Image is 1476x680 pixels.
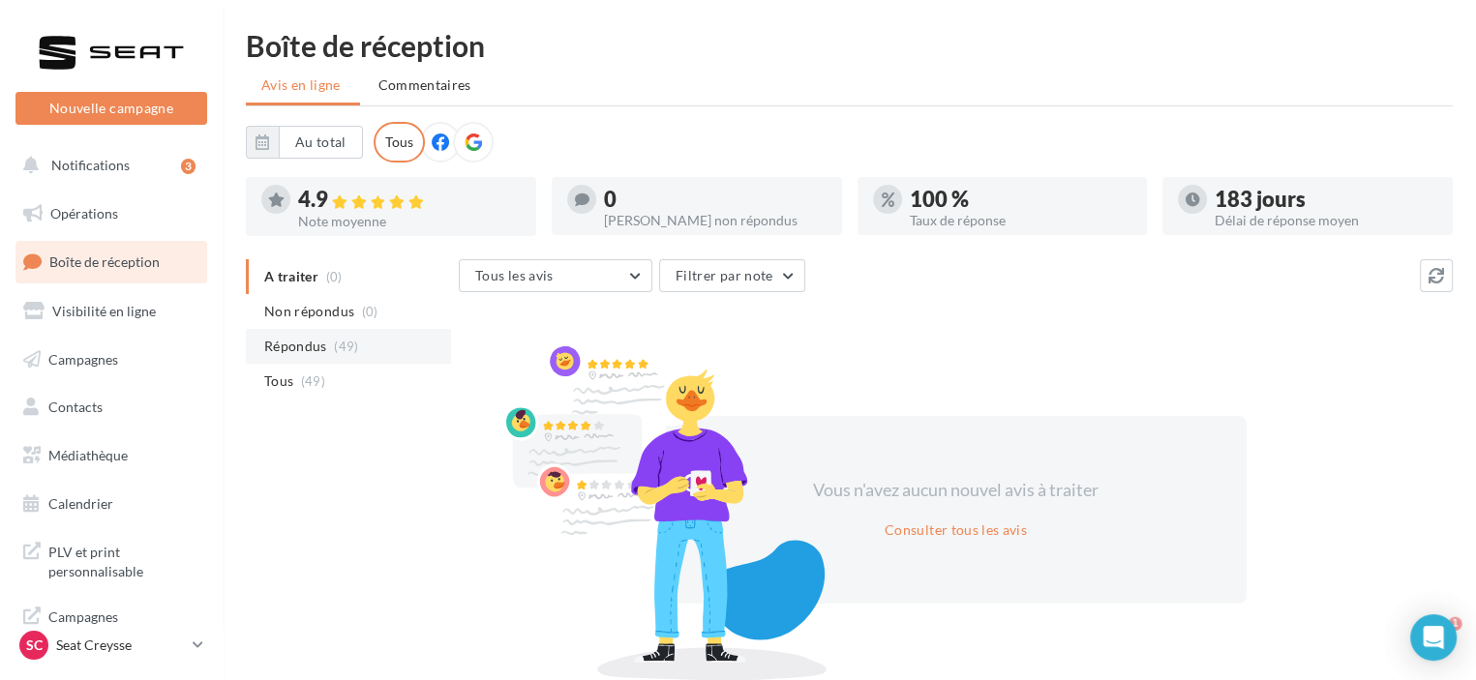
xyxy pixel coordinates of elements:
button: Filtrer par note [659,259,805,292]
a: Calendrier [12,484,211,524]
button: Tous les avis [459,259,652,292]
span: Campagnes [48,350,118,367]
span: Tous les avis [475,267,554,283]
a: Visibilité en ligne [12,291,211,332]
span: Visibilité en ligne [52,303,156,319]
a: Opérations [12,193,211,234]
div: Tous [374,122,425,163]
span: (49) [301,373,325,389]
div: 183 jours [1215,189,1437,210]
div: 100 % [910,189,1132,210]
div: Note moyenne [298,215,521,228]
a: SC Seat Creysse [15,627,207,664]
button: Consulter tous les avis [877,518,1035,542]
span: Commentaires [378,76,471,93]
button: Nouvelle campagne [15,92,207,125]
span: Calendrier [48,495,113,512]
div: 4.9 [298,189,521,211]
span: Campagnes DataOnDemand [48,604,199,645]
a: Contacts [12,387,211,428]
div: 3 [181,159,196,174]
span: Notifications [51,157,130,173]
a: Boîte de réception [12,241,211,282]
div: Délai de réponse moyen [1215,214,1437,227]
div: [PERSON_NAME] non répondus [604,214,827,227]
span: Tous [264,371,293,391]
span: Boîte de réception [49,253,160,270]
span: Répondus [264,337,327,356]
button: Au total [279,126,363,159]
span: (0) [362,304,378,319]
span: PLV et print personnalisable [48,539,199,580]
div: Open Intercom Messenger [1410,614,1457,661]
div: Taux de réponse [910,214,1132,227]
a: Campagnes [12,340,211,380]
a: Campagnes DataOnDemand [12,596,211,653]
div: 0 [604,189,827,210]
span: (49) [334,339,358,354]
a: Médiathèque [12,435,211,476]
span: Non répondus [264,302,354,321]
a: PLV et print personnalisable [12,531,211,588]
div: Boîte de réception [246,31,1453,60]
p: Seat Creysse [56,636,185,655]
span: Contacts [48,399,103,415]
button: Au total [246,126,363,159]
div: Vous n'avez aucun nouvel avis à traiter [790,478,1123,503]
button: Notifications 3 [12,145,203,186]
span: 1 [1450,614,1465,630]
span: Opérations [50,205,118,222]
span: SC [26,636,43,655]
span: Médiathèque [48,447,128,463]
